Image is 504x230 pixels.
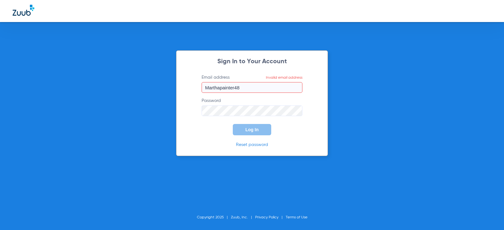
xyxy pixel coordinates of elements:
[236,143,268,147] a: Reset password
[266,76,302,80] span: Invalid email address
[286,216,307,219] a: Terms of Use
[202,98,302,116] label: Password
[202,82,302,93] input: Email addressInvalid email address
[202,105,302,116] input: Password
[233,124,271,135] button: Log In
[13,5,34,16] img: Zuub Logo
[255,216,278,219] a: Privacy Policy
[192,59,312,65] h2: Sign In to Your Account
[197,214,231,221] li: Copyright 2025
[231,214,255,221] li: Zuub, Inc.
[245,127,259,132] span: Log In
[202,74,302,93] label: Email address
